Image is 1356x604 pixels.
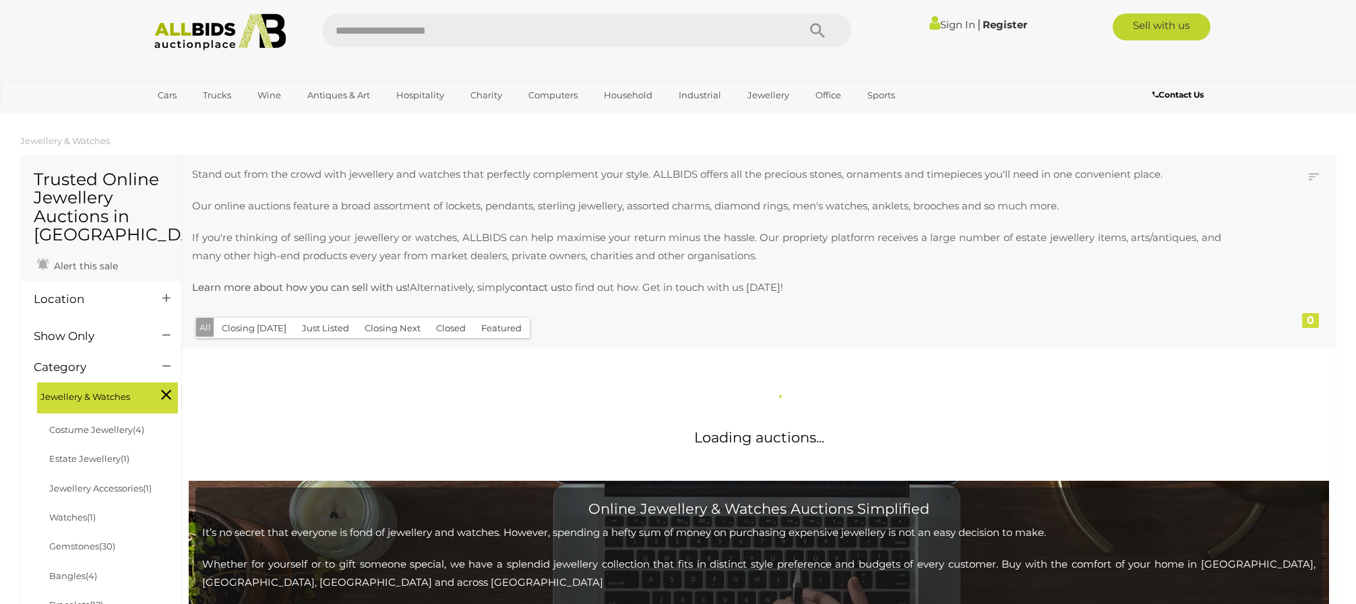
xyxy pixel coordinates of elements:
a: Jewellery & Watches [20,135,110,146]
p: Stand out from the crowd with jewellery and watches that perfectly complement your style. ALLBIDS... [192,165,1221,183]
h1: Trusted Online Jewellery Auctions in [GEOGRAPHIC_DATA] [34,170,168,244]
h4: Category [34,361,142,374]
button: Closed [428,318,474,339]
img: Allbids.com.au [147,13,293,51]
span: (1) [121,453,129,464]
a: Jewellery Accessories(1) [49,483,152,494]
p: Alternatively, simply to find out how. Get in touch with us [DATE]! [192,278,1221,296]
a: Register [983,18,1027,31]
a: Learn more about how you can sell with us! [192,281,410,294]
a: Sports [859,84,904,106]
span: Alert this sale [51,260,118,272]
span: (30) [99,541,115,551]
p: Whether for yourself or to gift someone special, we have a splendid jewellery collection that fit... [202,555,1316,591]
button: Closing [DATE] [214,318,295,339]
a: Contact Us [1152,88,1207,102]
a: Cars [149,84,185,106]
a: Household [595,84,661,106]
p: If you're thinking of selling your jewellery or watches, ALLBIDS can help maximise your return mi... [192,228,1221,265]
button: Just Listed [294,318,357,339]
a: [GEOGRAPHIC_DATA] [149,106,262,129]
a: contact us [510,281,562,294]
span: (1) [87,512,96,523]
a: Alert this sale [34,255,121,275]
a: Watches(1) [49,512,96,523]
h4: Location [34,293,142,306]
a: Office [807,84,850,106]
span: (4) [133,424,144,435]
a: Antiques & Art [299,84,379,106]
a: Jewellery [739,84,798,106]
button: Featured [473,318,530,339]
a: Wine [249,84,290,106]
a: Trucks [194,84,240,106]
a: Charity [462,84,511,106]
a: Hospitality [388,84,453,106]
h4: Show Only [34,330,142,343]
a: Computers [520,84,586,106]
span: Jewellery & Watches [40,386,142,405]
p: Our online auctions feature a broad assortment of lockets, pendants, sterling jewellery, assorted... [192,197,1221,215]
a: Sign In [929,18,975,31]
button: All [196,318,214,337]
a: Bangles(4) [49,570,97,581]
div: 0 [1302,313,1319,328]
a: Industrial [670,84,730,106]
span: | [977,17,981,32]
a: Gemstones(30) [49,541,115,551]
button: Search [784,13,851,47]
a: Costume Jewellery(4) [49,424,144,435]
span: (4) [86,570,97,581]
span: (1) [143,483,152,494]
a: Estate Jewellery(1) [49,453,129,464]
h2: Online Jewellery & Watches Auctions Simplified [202,501,1316,516]
b: Contact Us [1152,90,1204,100]
button: Closing Next [357,318,429,339]
span: Loading auctions... [694,429,824,446]
a: Sell with us [1113,13,1210,40]
p: It’s no secret that everyone is fond of jewellery and watches. However, spending a hefty sum of m... [202,523,1316,541]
